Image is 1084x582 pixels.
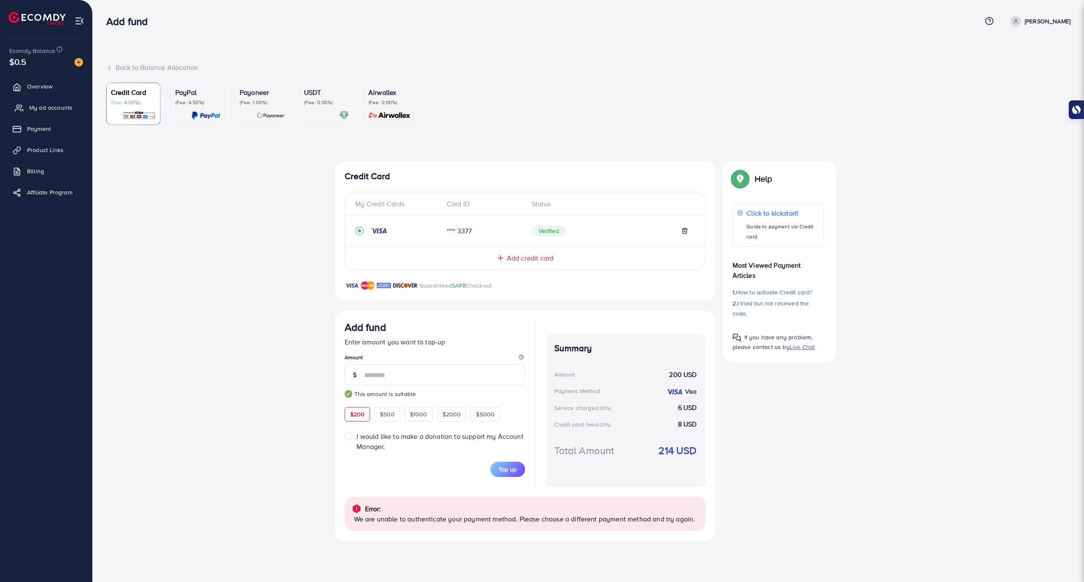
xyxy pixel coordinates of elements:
[345,171,705,182] h4: Credit Card
[304,99,349,106] p: (Fee: 0.00%)
[499,465,517,474] span: Top up
[27,188,72,197] span: Affiliate Program
[507,253,553,263] span: Add credit card
[377,280,391,291] img: brand
[345,390,525,398] small: This amount is suitable
[27,146,64,154] span: Product Links
[476,410,495,418] span: $5000
[554,343,697,354] h4: Summary
[554,404,614,412] div: Service charge
[9,55,27,68] span: $0.5
[554,420,614,429] div: Credit card fee
[554,387,600,395] div: Payment Method
[365,504,381,514] p: Error:
[29,103,72,112] span: My ad accounts
[669,370,697,380] strong: 200 USD
[361,280,375,291] img: brand
[366,111,413,120] img: card
[106,63,1070,72] div: Back to Balance Allocation
[1048,544,1078,576] iframe: Chat
[393,280,418,291] img: brand
[442,410,461,418] span: $2000
[420,280,492,291] p: Guaranteed Checkout
[736,288,812,297] span: How to activate Credit card?
[27,167,44,175] span: Billing
[6,99,86,116] a: My ad accounts
[75,16,84,26] img: menu
[410,410,427,418] span: $1000
[452,281,466,290] span: SAFE
[733,333,741,342] img: Popup guide
[371,227,387,234] img: credit
[191,111,220,120] img: card
[257,111,285,120] img: card
[345,337,525,347] p: Enter amount you want to top-up
[747,208,819,218] p: Click to kickstart!
[440,199,525,209] div: Card ID
[6,120,86,137] a: Payment
[525,199,695,209] div: Status
[355,227,364,235] svg: record circle
[658,443,697,458] strong: 214 USD
[595,421,611,428] small: (4.00%)
[733,299,809,318] span: I tried but not received the code.
[350,410,365,418] span: $200
[368,87,413,97] p: Airwallex
[175,87,220,97] p: PayPal
[8,12,66,25] img: logo
[6,184,86,201] a: Affiliate Program
[354,514,699,524] p: We are unable to authenticate your payment method. Please choose a different payment method and t...
[345,390,352,398] img: guide
[755,174,772,184] p: Help
[351,504,362,514] img: alert
[490,462,525,477] button: Top up
[339,111,349,120] img: card
[27,125,51,133] span: Payment
[733,333,813,351] span: If you have any problem, please contact us by
[106,15,155,28] h3: Add fund
[1007,16,1070,27] a: [PERSON_NAME]
[304,87,349,97] p: USDT
[345,321,386,333] h3: Add fund
[685,387,697,396] strong: Visa
[733,287,824,297] p: 1.
[733,253,824,280] p: Most Viewed Payment Articles
[122,111,156,120] img: card
[175,99,220,106] p: (Fee: 4.50%)
[357,432,523,451] span: I would like to make a donation to support my Account Manager.
[6,78,86,95] a: Overview
[368,99,413,106] p: (Fee: 0.00%)
[666,388,683,395] img: credit
[9,47,55,55] span: Ecomdy Balance
[1025,16,1070,26] p: [PERSON_NAME]
[240,87,285,97] p: Payoneer
[75,58,83,67] img: image
[554,443,614,458] div: Total Amount
[733,298,824,319] p: 2.
[355,199,440,209] div: My Credit Cards
[345,280,359,291] img: brand
[27,82,53,91] span: Overview
[345,354,525,364] legend: Amount
[747,222,819,242] p: Guide to payment via Credit card
[554,370,575,379] div: Amount
[678,403,697,413] strong: 6 USD
[240,99,285,106] p: (Fee: 1.00%)
[678,419,697,429] strong: 8 USD
[111,99,156,106] p: (Fee: 4.00%)
[6,163,86,180] a: Billing
[733,171,748,186] img: Popup guide
[380,410,395,418] span: $500
[595,405,611,412] small: (3.00%)
[532,225,566,236] span: Verified
[111,87,156,97] p: Credit Card
[790,343,815,351] span: Live Chat
[6,141,86,158] a: Product Links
